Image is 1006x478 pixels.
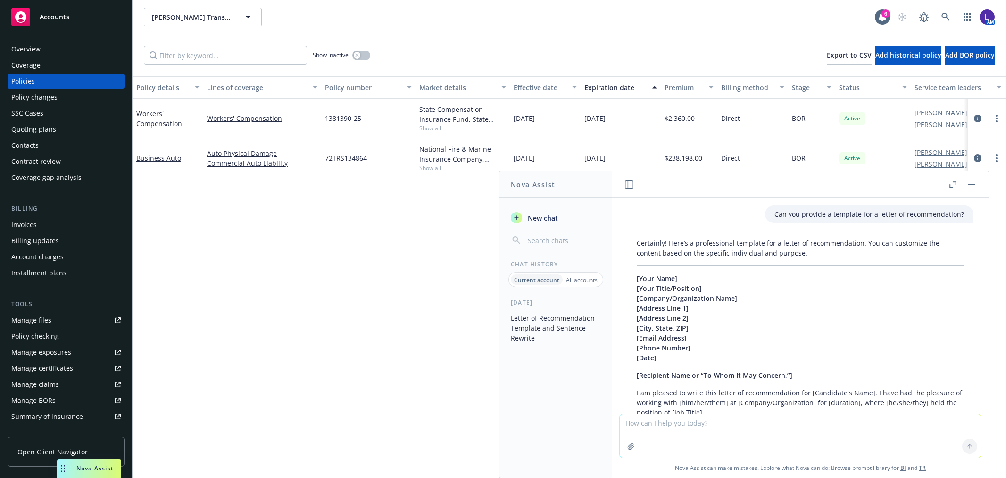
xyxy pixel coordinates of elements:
span: [DATE] [514,113,535,123]
span: Add BOR policy [945,51,995,60]
div: National Fire & Marine Insurance Company, Berkshire Hathaway Specialty Insurance, Risk Placement ... [419,144,506,164]
span: Show all [419,124,506,132]
span: Active [843,114,862,123]
div: Tools [8,299,125,309]
span: Nova Assist [76,464,114,472]
a: Invoices [8,217,125,232]
a: BI [900,464,906,472]
a: SSC Cases [8,106,125,121]
span: [Your Title/Position] [637,284,702,293]
p: I am pleased to write this letter of recommendation for [Candidate's Name]. I have had the pleasu... [637,388,964,418]
div: Policy checking [11,329,59,344]
span: Nova Assist can make mistakes. Explore what Nova can do: Browse prompt library for and [616,458,985,478]
div: Contract review [11,154,61,169]
div: Summary of insurance [11,409,83,424]
a: [PERSON_NAME] [915,108,967,118]
button: Stage [788,76,835,99]
a: circleInformation [972,113,983,124]
span: Manage exposures [8,345,125,360]
input: Search chats [526,234,601,247]
div: Coverage [11,58,41,73]
div: Stage [792,83,821,93]
div: Market details [419,83,496,93]
div: Service team leaders [915,83,991,93]
button: Billing method [717,76,788,99]
div: Manage certificates [11,361,73,376]
a: Manage certificates [8,361,125,376]
div: Policy details [136,83,189,93]
span: [DATE] [584,153,606,163]
button: Export to CSV [827,46,872,65]
button: Add historical policy [875,46,941,65]
div: Billing updates [11,233,59,248]
div: 6 [881,9,890,18]
span: Active [843,154,862,162]
div: Effective date [514,83,566,93]
span: [Company/Organization Name] [637,294,737,303]
a: Coverage gap analysis [8,170,125,185]
a: Start snowing [893,8,912,26]
span: Direct [721,113,740,123]
span: 72TRS134864 [325,153,367,163]
a: Auto Physical Damage [207,148,317,158]
span: $238,198.00 [665,153,702,163]
button: Expiration date [581,76,661,99]
span: [Address Line 1] [637,304,689,313]
div: Invoices [11,217,37,232]
div: Drag to move [57,459,69,478]
button: Nova Assist [57,459,121,478]
p: All accounts [566,276,598,284]
a: [PERSON_NAME] [915,119,967,129]
span: [DATE] [514,153,535,163]
input: Filter by keyword... [144,46,307,65]
a: Policy changes [8,90,125,105]
div: Policy number [325,83,401,93]
a: Installment plans [8,265,125,281]
div: Lines of coverage [207,83,307,93]
a: [PERSON_NAME] [915,159,967,169]
button: Policy details [133,76,203,99]
a: Policies [8,74,125,89]
a: Business Auto [136,154,181,162]
a: more [991,153,1002,164]
div: [DATE] [499,299,612,307]
span: [PERSON_NAME] Transportation, Inc. [152,12,233,22]
a: Overview [8,42,125,57]
a: Switch app [958,8,977,26]
div: Manage exposures [11,345,71,360]
a: more [991,113,1002,124]
div: Expiration date [584,83,647,93]
a: Contract review [8,154,125,169]
button: New chat [507,209,605,226]
button: Effective date [510,76,581,99]
div: Billing [8,204,125,213]
span: Show all [419,164,506,172]
a: Summary of insurance [8,409,125,424]
span: Add historical policy [875,51,941,60]
a: Accounts [8,4,125,30]
span: [Recipient Name or “To Whom It May Concern,”] [637,371,792,380]
span: $2,360.00 [665,113,695,123]
span: 1381390-25 [325,113,361,123]
span: BOR [792,153,806,163]
span: [Address Line 2] [637,314,689,323]
button: Premium [661,76,717,99]
div: Manage BORs [11,393,56,408]
span: [Your Name] [637,274,677,283]
button: Lines of coverage [203,76,321,99]
div: Installment plans [11,265,67,281]
a: Manage claims [8,377,125,392]
div: Account charges [11,249,64,265]
a: Quoting plans [8,122,125,137]
div: Policies [11,74,35,89]
span: Export to CSV [827,51,872,60]
span: New chat [526,213,558,223]
button: Policy number [321,76,416,99]
a: Manage files [8,313,125,328]
p: Current account [514,276,559,284]
div: SSC Cases [11,106,43,121]
button: Status [835,76,911,99]
a: Commercial Auto Liability [207,158,317,168]
a: TR [919,464,926,472]
a: Contacts [8,138,125,153]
